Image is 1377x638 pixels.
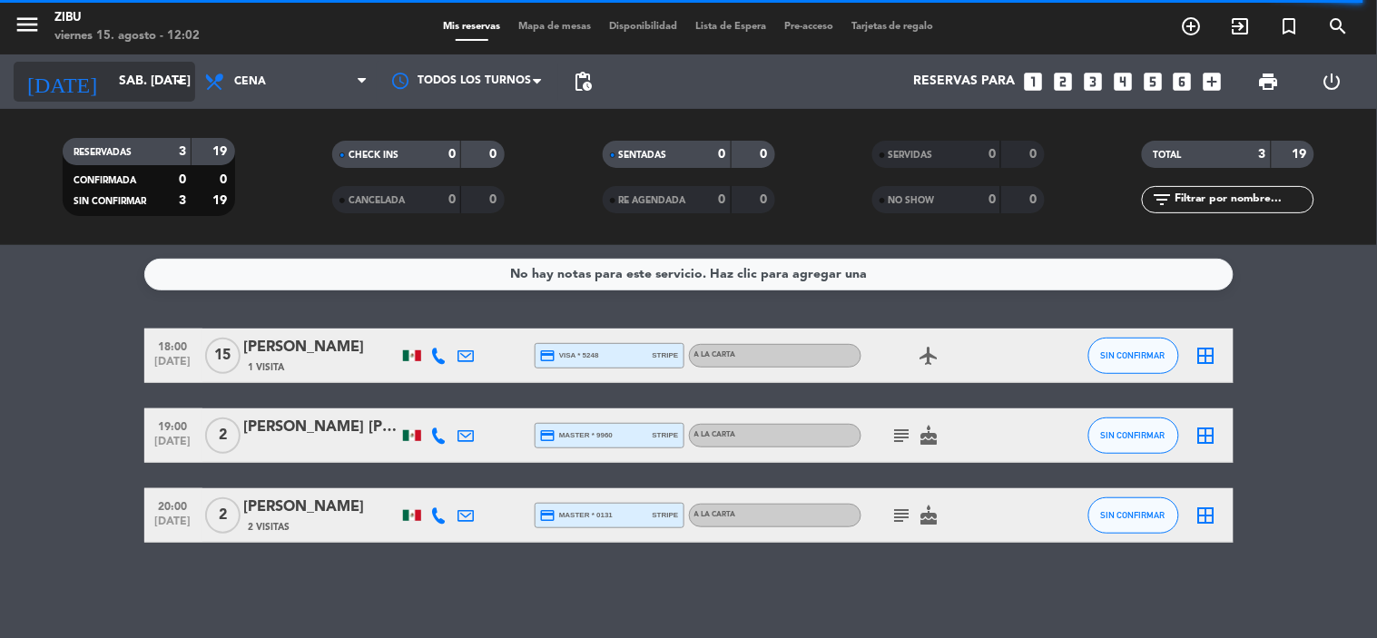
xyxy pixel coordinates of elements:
[1153,151,1181,160] span: TOTAL
[349,151,398,160] span: CHECK INS
[653,509,679,521] span: stripe
[151,436,196,456] span: [DATE]
[540,507,556,524] i: credit_card
[1151,189,1173,211] i: filter_list
[1259,148,1266,161] strong: 3
[1279,15,1301,37] i: turned_in_not
[988,148,996,161] strong: 0
[14,11,41,38] i: menu
[212,194,231,207] strong: 19
[891,505,913,526] i: subject
[919,345,940,367] i: airplanemode_active
[1195,505,1217,526] i: border_all
[889,151,933,160] span: SERVIDAS
[540,427,614,444] span: master * 9960
[14,62,110,102] i: [DATE]
[1195,345,1217,367] i: border_all
[1167,11,1216,42] span: RESERVAR MESA
[490,148,501,161] strong: 0
[54,27,200,45] div: viernes 15. agosto - 12:02
[1051,70,1075,93] i: looks_two
[988,193,996,206] strong: 0
[509,22,600,32] span: Mapa de mesas
[619,196,686,205] span: RE AGENDADA
[1021,70,1045,93] i: looks_one
[1314,11,1363,42] span: BUSCAR
[205,497,241,534] span: 2
[1101,350,1166,360] span: SIN CONFIRMAR
[1301,54,1363,109] div: LOG OUT
[694,511,736,518] span: A LA CARTA
[205,417,241,454] span: 2
[74,197,146,206] span: SIN CONFIRMAR
[653,429,679,441] span: stripe
[889,196,935,205] span: NO SHOW
[249,360,285,375] span: 1 Visita
[1293,148,1311,161] strong: 19
[1321,71,1343,93] i: power_settings_new
[719,148,726,161] strong: 0
[760,148,771,161] strong: 0
[694,431,736,438] span: A LA CARTA
[775,22,842,32] span: Pre-acceso
[1201,70,1225,93] i: add_box
[179,173,186,186] strong: 0
[244,496,398,519] div: [PERSON_NAME]
[686,22,775,32] span: Lista de Espera
[1111,70,1135,93] i: looks_4
[244,336,398,359] div: [PERSON_NAME]
[1265,11,1314,42] span: Reserva especial
[349,196,405,205] span: CANCELADA
[1181,15,1203,37] i: add_circle_outline
[151,356,196,377] span: [DATE]
[842,22,943,32] span: Tarjetas de regalo
[205,338,241,374] span: 15
[1088,338,1179,374] button: SIN CONFIRMAR
[1216,11,1265,42] span: WALK IN
[54,9,200,27] div: Zibu
[434,22,509,32] span: Mis reservas
[540,348,599,364] span: visa * 5248
[448,148,456,161] strong: 0
[151,515,196,536] span: [DATE]
[151,415,196,436] span: 19:00
[919,425,940,447] i: cake
[1081,70,1105,93] i: looks_3
[1173,190,1313,210] input: Filtrar por nombre...
[151,335,196,356] span: 18:00
[74,148,132,157] span: RESERVADAS
[1195,425,1217,447] i: border_all
[1088,497,1179,534] button: SIN CONFIRMAR
[74,176,136,185] span: CONFIRMADA
[448,193,456,206] strong: 0
[540,507,614,524] span: master * 0131
[249,520,290,535] span: 2 Visitas
[179,194,186,207] strong: 3
[1029,193,1040,206] strong: 0
[220,173,231,186] strong: 0
[490,193,501,206] strong: 0
[891,425,913,447] i: subject
[169,71,191,93] i: arrow_drop_down
[653,349,679,361] span: stripe
[1141,70,1165,93] i: looks_5
[179,145,186,158] strong: 3
[1029,148,1040,161] strong: 0
[1328,15,1350,37] i: search
[1101,430,1166,440] span: SIN CONFIRMAR
[719,193,726,206] strong: 0
[919,505,940,526] i: cake
[619,151,667,160] span: SENTADAS
[913,74,1015,89] span: Reservas para
[600,22,686,32] span: Disponibilidad
[760,193,771,206] strong: 0
[14,11,41,44] button: menu
[1258,71,1280,93] span: print
[212,145,231,158] strong: 19
[694,351,736,358] span: A LA CARTA
[1101,510,1166,520] span: SIN CONFIRMAR
[244,416,398,439] div: [PERSON_NAME] [PERSON_NAME]
[151,495,196,515] span: 20:00
[234,75,266,88] span: Cena
[1088,417,1179,454] button: SIN CONFIRMAR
